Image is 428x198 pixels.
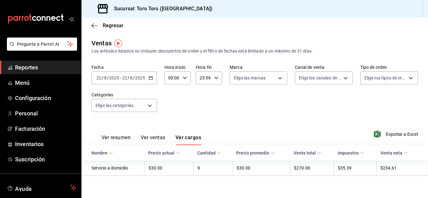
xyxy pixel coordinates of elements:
[17,41,67,48] span: Pregunta a Parrot AI
[15,184,68,191] span: Ayuda
[338,150,364,155] span: Impuestos
[334,160,377,176] td: $35.39
[234,75,266,81] span: Elige las marcas
[194,160,232,176] td: 9
[299,75,341,81] span: Elige los canales de venta
[102,135,201,145] div: navigation tabs
[91,65,157,69] label: Fecha
[109,5,212,13] h3: Sucursal: Toro Toro ([GEOGRAPHIC_DATA])
[91,23,123,28] button: Regresar
[230,65,287,69] label: Marca
[96,75,102,80] input: --
[91,38,112,48] div: Ventas
[164,65,191,69] label: Hora inicio
[122,75,128,80] input: --
[15,109,76,118] span: Personal
[144,160,194,176] td: $30.00
[175,135,201,145] button: Ver cargos
[104,75,107,80] input: --
[364,75,406,81] span: Elige los tipos de orden
[375,130,418,138] button: Exportar a Excel
[4,45,77,52] a: Pregunta a Parrot AI
[15,124,76,133] span: Facturación
[128,75,129,80] span: /
[15,94,76,102] span: Configuración
[7,38,77,51] button: Pregunta a Parrot AI
[197,150,221,155] span: Cantidad
[141,135,165,145] button: Ver ventas
[232,160,290,176] td: $30.00
[380,150,408,155] span: Venta neta
[107,75,109,80] span: /
[15,79,76,87] span: Menú
[102,75,104,80] span: /
[69,16,74,21] button: open_drawer_menu
[196,65,222,69] label: Hora fin
[91,48,418,54] div: Los artículos listados no incluyen descuentos de orden y el filtro de fechas está limitado a un m...
[102,135,131,145] button: Ver resumen
[15,155,76,164] span: Suscripción
[360,65,418,69] label: Tipo de orden
[377,160,428,176] td: $234.61
[15,63,76,72] span: Reportes
[103,23,123,28] span: Regresar
[294,150,321,155] span: Venta total
[120,75,121,80] span: -
[290,160,334,176] td: $270.00
[109,75,119,80] input: ----
[133,75,135,80] span: /
[135,75,145,80] input: ----
[15,140,76,148] span: Inventarios
[130,75,133,80] input: --
[96,102,134,109] span: Elige las categorías
[148,150,180,155] span: Precio actual
[295,65,352,69] label: Canal de venta
[91,93,157,97] label: Categorías
[236,150,275,155] span: Precio promedio
[91,150,113,155] span: Nombre
[114,39,122,47] img: Tooltip marker
[81,160,144,176] td: Servicio a domicilio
